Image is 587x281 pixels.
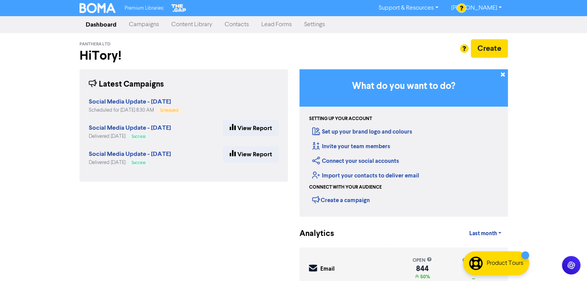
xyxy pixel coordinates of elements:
[89,150,171,158] strong: Social Media Update - [DATE]
[170,3,187,13] img: The Gap
[445,2,507,14] a: [PERSON_NAME]
[89,79,164,90] div: Latest Campaigns
[311,81,496,92] h3: What do you want to do?
[312,172,419,179] a: Import your contacts to deliver email
[469,230,497,237] span: Last month
[132,135,145,139] span: Success
[218,17,255,32] a: Contacts
[89,107,181,114] div: Scheduled for [DATE] 8:30 AM
[80,42,110,47] span: Panthera Ltd
[125,6,164,11] span: Premium Libraries:
[89,151,171,157] a: Social Media Update - [DATE]
[132,161,145,165] span: Success
[309,184,382,191] div: Connect with your audience
[309,115,372,122] div: Setting up your account
[462,266,483,272] div: 13
[89,98,171,105] strong: Social Media Update - [DATE]
[299,228,325,240] div: Analytics
[413,257,432,264] div: open
[298,17,331,32] a: Settings
[463,226,507,241] a: Last month
[419,274,430,280] span: 50%
[312,128,412,135] a: Set up your brand logo and colours
[80,17,123,32] a: Dashboard
[372,2,445,14] a: Support & Resources
[312,143,390,150] a: Invite your team members
[89,125,171,131] a: Social Media Update - [DATE]
[160,109,178,112] span: Scheduled
[470,274,475,280] span: _
[312,194,370,206] div: Create a campaign
[312,157,399,165] a: Connect your social accounts
[89,159,171,166] div: Delivered [DATE]
[548,244,587,281] iframe: Chat Widget
[413,266,432,272] div: 844
[462,257,483,264] div: click
[80,49,288,63] h2: Hi Tory !
[123,17,165,32] a: Campaigns
[223,146,279,162] a: View Report
[89,133,171,140] div: Delivered [DATE]
[165,17,218,32] a: Content Library
[299,69,508,217] div: Getting Started in BOMA
[255,17,298,32] a: Lead Forms
[320,265,335,274] div: Email
[471,39,508,58] button: Create
[89,124,171,132] strong: Social Media Update - [DATE]
[89,99,171,105] a: Social Media Update - [DATE]
[80,3,116,13] img: BOMA Logo
[223,120,279,136] a: View Report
